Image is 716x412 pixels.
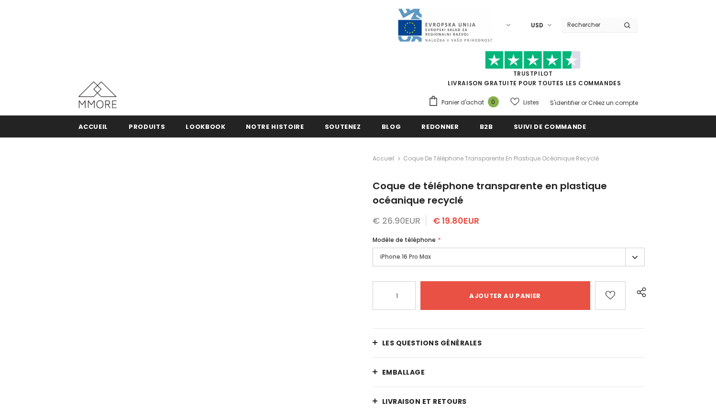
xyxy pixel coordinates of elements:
a: Accueil [373,153,394,164]
label: iPhone 16 Pro Max [373,248,645,266]
span: 0 [488,96,499,107]
a: Blog [382,115,401,137]
a: B2B [480,115,493,137]
img: Javni Razpis [397,8,493,43]
a: Accueil [78,115,109,137]
span: Notre histoire [246,122,304,131]
a: Javni Razpis [397,21,493,29]
span: Panier d'achat [441,98,484,107]
span: Blog [382,122,401,131]
a: Produits [129,115,165,137]
span: Coque de téléphone transparente en plastique océanique recyclé [403,153,599,164]
span: or [581,99,587,107]
span: Produits [129,122,165,131]
span: Modèle de téléphone [373,236,436,244]
span: Les questions générales [382,338,482,348]
span: Coque de téléphone transparente en plastique océanique recyclé [373,179,607,207]
span: Suivi de commande [514,122,586,131]
span: Accueil [78,122,109,131]
a: Listes [510,94,539,111]
a: Redonner [421,115,459,137]
a: EMBALLAGE [373,358,645,387]
span: Redonner [421,122,459,131]
a: Suivi de commande [514,115,586,137]
span: USD [531,21,543,30]
span: € 26.90EUR [373,215,420,227]
span: Lookbook [186,122,225,131]
img: Faites confiance aux étoiles pilotes [485,51,581,69]
span: Listes [523,98,539,107]
a: Créez un compte [588,99,638,107]
span: € 19.80EUR [433,215,479,227]
a: TrustPilot [513,69,553,78]
input: Ajouter au panier [420,281,590,310]
a: S'identifier [550,99,580,107]
a: Panier d'achat 0 [428,95,504,110]
input: Search Site [562,18,617,32]
a: Lookbook [186,115,225,137]
span: B2B [480,122,493,131]
span: Livraison et retours [382,397,467,406]
a: soutenez [325,115,361,137]
span: LIVRAISON GRATUITE POUR TOUTES LES COMMANDES [428,55,638,87]
a: Les questions générales [373,329,645,357]
span: soutenez [325,122,361,131]
span: EMBALLAGE [382,367,425,377]
img: Cas MMORE [78,81,117,108]
a: Notre histoire [246,115,304,137]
